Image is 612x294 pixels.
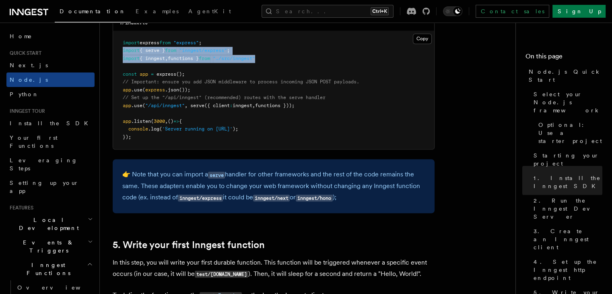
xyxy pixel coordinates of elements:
[140,56,165,61] span: { inngest
[6,116,95,130] a: Install the SDK
[6,261,87,277] span: Inngest Functions
[10,135,58,149] span: Your first Functions
[530,255,602,285] a: 4. Set up the Inngest http endpoint
[371,7,389,15] kbd: Ctrl+K
[525,52,602,64] h4: On this page
[123,79,359,85] span: // Important: ensure you add JSON middleware to process incoming JSON POST payloads.
[10,120,93,126] span: Install the SDK
[123,87,131,93] span: app
[140,71,148,77] span: app
[530,148,602,171] a: Starting your project
[151,118,154,124] span: (
[183,2,236,22] a: AgentKit
[252,103,255,108] span: ,
[162,126,233,132] span: 'Server running on [URL]'
[136,8,179,14] span: Examples
[123,71,137,77] span: const
[173,118,179,124] span: =>
[120,20,148,25] code: ./index.ts
[476,5,549,18] a: Contact sales
[208,172,225,178] code: serve
[176,71,185,77] span: ();
[6,29,95,43] a: Home
[262,5,394,18] button: Search...Ctrl+K
[534,227,602,251] span: 3. Create an Inngest client
[165,56,168,61] span: ,
[233,103,252,108] span: inngest
[154,118,165,124] span: 3000
[131,103,142,108] span: .use
[530,87,602,118] a: Select your Node.js framework
[60,8,126,14] span: Documentation
[131,2,183,22] a: Examples
[179,87,190,93] span: ());
[6,108,45,114] span: Inngest tour
[530,193,602,224] a: 2. Run the Inngest Dev Server
[6,205,33,211] span: Features
[227,48,230,53] span: ;
[535,118,602,148] a: Optional: Use a starter project
[113,257,435,280] p: In this step, you will write your first durable function. This function will be triggered wheneve...
[168,118,173,124] span: ()
[165,118,168,124] span: ,
[529,68,602,84] span: Node.js Quick Start
[123,48,140,53] span: import
[253,195,290,201] code: inngest/next
[6,176,95,198] a: Setting up your app
[552,5,606,18] a: Sign Up
[204,103,230,108] span: ({ client
[534,197,602,221] span: 2. Run the Inngest Dev Server
[6,58,95,72] a: Next.js
[10,77,48,83] span: Node.js
[6,258,95,280] button: Inngest Functions
[123,118,131,124] span: app
[413,33,432,44] button: Copy
[185,103,188,108] span: ,
[123,95,326,100] span: // Set up the "/api/inngest" (recommended) routes with the serve handler
[534,258,602,282] span: 4. Set up the Inngest http endpoint
[530,171,602,193] a: 1. Install the Inngest SDK
[131,118,151,124] span: .listen
[6,238,88,255] span: Events & Triggers
[157,71,176,77] span: express
[6,50,41,56] span: Quick start
[6,213,95,235] button: Local Development
[145,103,185,108] span: "/api/inngest"
[151,71,154,77] span: =
[123,134,131,140] span: });
[123,56,140,61] span: import
[178,195,223,201] code: inngest/express
[140,40,159,46] span: express
[213,56,255,61] span: "./src/inngest"
[123,40,140,46] span: import
[6,72,95,87] a: Node.js
[173,40,199,46] span: "express"
[6,216,88,232] span: Local Development
[145,87,165,93] span: express
[165,87,179,93] span: .json
[131,87,142,93] span: .use
[10,62,48,68] span: Next.js
[148,126,159,132] span: .log
[199,40,202,46] span: ;
[230,103,233,108] span: :
[188,8,231,14] span: AgentKit
[10,180,79,194] span: Setting up your app
[190,103,204,108] span: serve
[195,271,248,277] code: test/[DOMAIN_NAME]
[534,151,602,168] span: Starting your project
[159,40,171,46] span: from
[159,126,162,132] span: (
[113,239,265,250] a: 5. Write your first Inngest function
[128,126,148,132] span: console
[10,91,39,97] span: Python
[530,224,602,255] a: 3. Create an Inngest client
[142,87,145,93] span: (
[179,48,227,53] span: "inngest/express"
[6,235,95,258] button: Events & Triggers
[534,174,602,190] span: 1. Install the Inngest SDK
[443,6,462,16] button: Toggle dark mode
[296,195,332,201] code: inngest/hono
[525,64,602,87] a: Node.js Quick Start
[179,118,182,124] span: {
